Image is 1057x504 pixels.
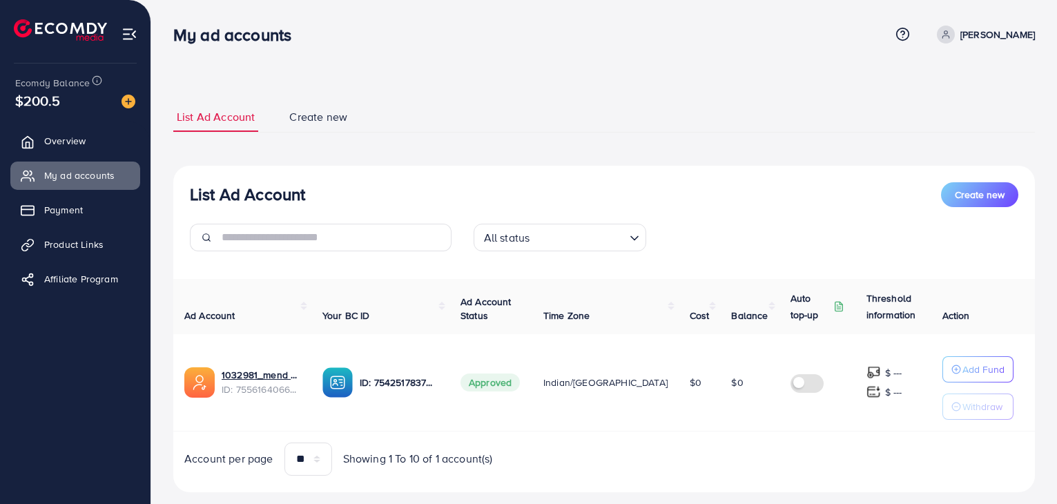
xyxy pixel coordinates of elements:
span: $200.5 [15,90,60,110]
span: Indian/[GEOGRAPHIC_DATA] [543,376,668,389]
span: Ad Account Status [460,295,512,322]
span: Payment [44,203,83,217]
span: Time Zone [543,309,590,322]
button: Create new [941,182,1018,207]
a: Affiliate Program [10,265,140,293]
a: Payment [10,196,140,224]
img: logo [14,19,107,41]
span: Product Links [44,238,104,251]
span: Overview [44,134,86,148]
p: ID: 7542517837039058961 [360,374,438,391]
button: Withdraw [942,394,1014,420]
p: Auto top-up [791,290,831,323]
div: <span class='underline'>1032981_mend skincare_1759306570429</span></br>7556164066071412753 [222,368,300,396]
span: Cost [690,309,710,322]
a: [PERSON_NAME] [931,26,1035,43]
img: image [122,95,135,108]
span: Showing 1 To 10 of 1 account(s) [343,451,493,467]
span: Create new [289,109,347,125]
a: My ad accounts [10,162,140,189]
span: Ecomdy Balance [15,76,90,90]
img: ic-ads-acc.e4c84228.svg [184,367,215,398]
span: Approved [460,374,520,391]
p: Threshold information [866,290,934,323]
a: 1032981_mend skincare_1759306570429 [222,368,300,382]
span: Create new [955,188,1005,202]
h3: My ad accounts [173,25,302,45]
span: Action [942,309,970,322]
span: $0 [731,376,743,389]
div: Search for option [474,224,646,251]
img: menu [122,26,137,42]
span: All status [481,228,533,248]
input: Search for option [534,225,623,248]
span: Balance [731,309,768,322]
h3: List Ad Account [190,184,305,204]
a: Product Links [10,231,140,258]
p: $ --- [885,365,902,381]
span: Account per page [184,451,273,467]
a: Overview [10,127,140,155]
span: ID: 7556164066071412753 [222,382,300,396]
p: Withdraw [962,398,1002,415]
img: top-up amount [866,365,881,380]
span: Ad Account [184,309,235,322]
p: $ --- [885,384,902,400]
img: ic-ba-acc.ded83a64.svg [322,367,353,398]
p: [PERSON_NAME] [960,26,1035,43]
p: Add Fund [962,361,1005,378]
span: My ad accounts [44,168,115,182]
span: Your BC ID [322,309,370,322]
span: $0 [690,376,701,389]
button: Add Fund [942,356,1014,382]
span: List Ad Account [177,109,255,125]
span: Affiliate Program [44,272,118,286]
img: top-up amount [866,385,881,399]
